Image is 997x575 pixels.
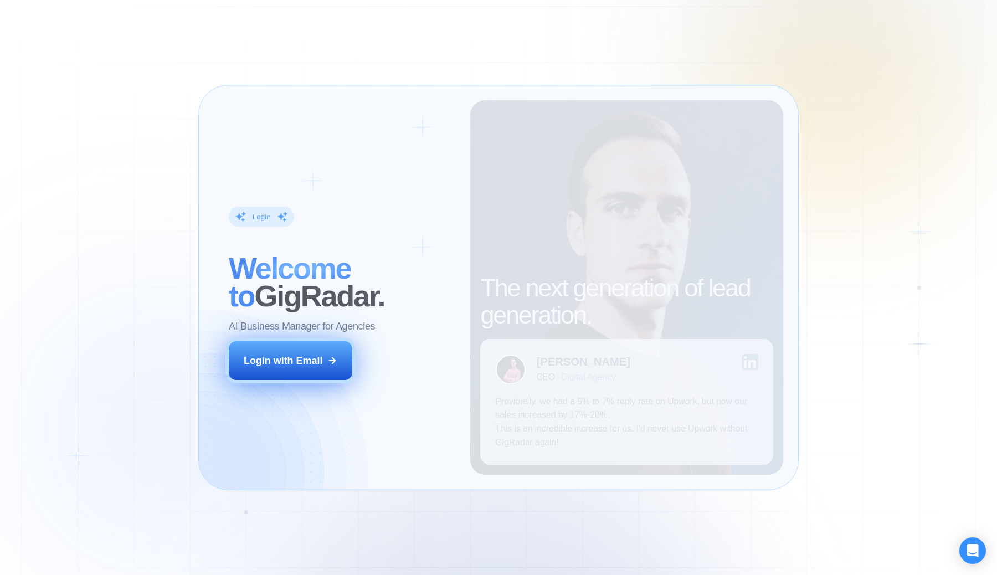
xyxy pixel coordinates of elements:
[561,372,616,382] div: Digital Agency
[229,341,352,380] button: Login with Email
[495,395,758,450] p: Previously, we had a 5% to 7% reply rate on Upwork, but now our sales increased by 17%-20%. This ...
[229,319,375,333] p: AI Business Manager for Agencies
[536,372,554,382] div: CEO
[244,354,322,368] div: Login with Email
[229,254,455,309] h2: ‍ GigRadar.
[253,212,271,222] div: Login
[229,251,351,312] span: Welcome to
[480,274,773,329] h2: The next generation of lead generation.
[959,537,986,564] div: Open Intercom Messenger
[536,356,630,367] div: [PERSON_NAME]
